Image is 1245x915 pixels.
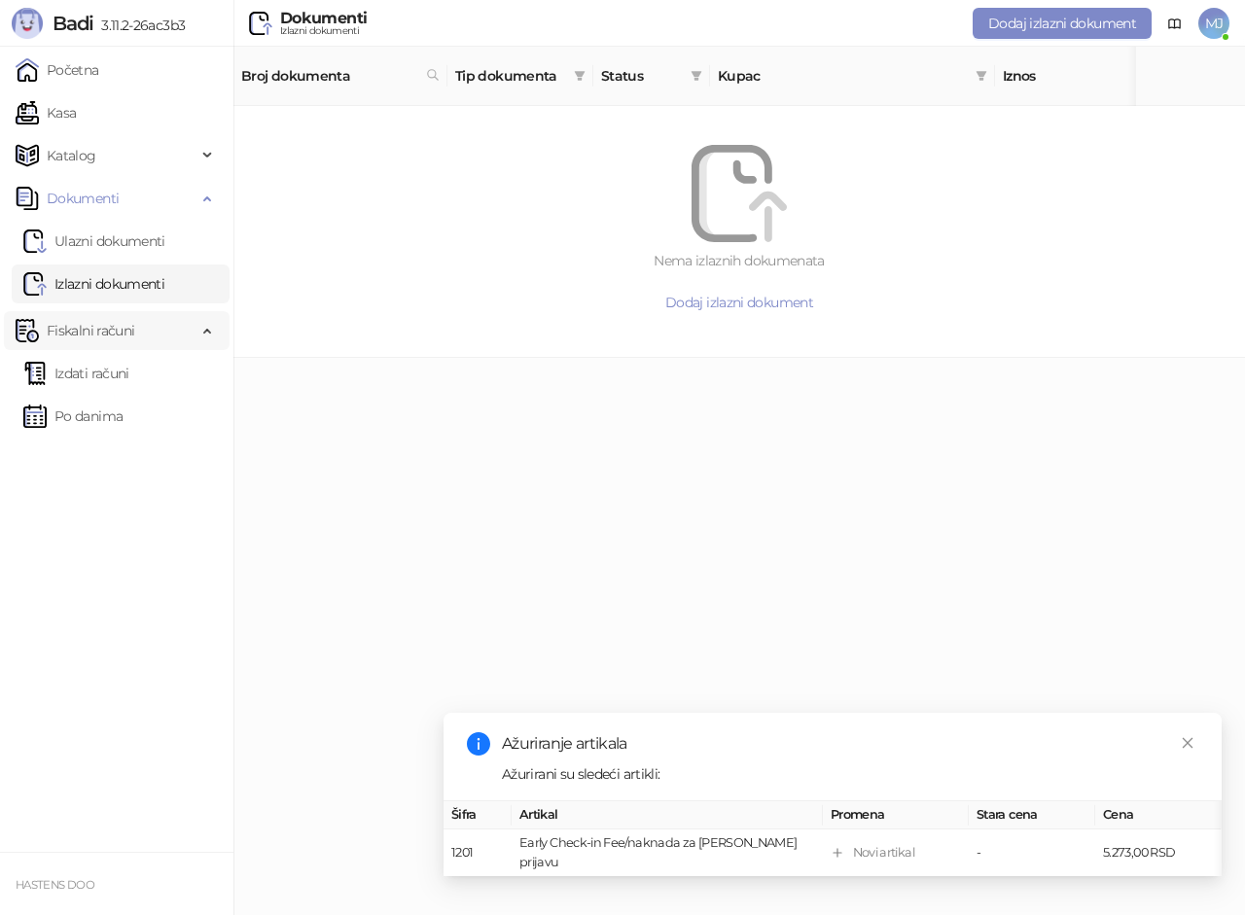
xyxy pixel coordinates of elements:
[502,763,1198,785] div: Ažurirani su sledeći artikli:
[47,179,119,218] span: Dokumenti
[93,17,185,34] span: 3.11.2-26ac3b3
[23,397,123,436] a: Po danima
[691,70,702,82] span: filter
[969,801,1095,829] th: Stara cena
[976,70,987,82] span: filter
[16,93,76,132] a: Kasa
[969,829,1095,877] td: -
[1159,8,1191,39] a: Dokumentacija
[16,51,99,89] a: Početna
[47,311,134,350] span: Fiskalni računi
[570,61,589,90] span: filter
[502,732,1198,756] div: Ažuriranje artikala
[973,8,1152,39] button: Dodaj izlazni dokument
[280,11,367,26] div: Dokumenti
[280,26,367,36] div: Izlazni dokumenti
[467,732,490,756] span: info-circle
[665,294,813,311] span: Dodaj izlazni dokument
[280,250,1198,271] div: Nema izlaznih dokumenata
[718,65,968,87] span: Kupac
[988,15,1136,32] span: Dodaj izlazni dokument
[233,47,447,106] th: Broj dokumenta
[23,222,165,261] a: Ulazni dokumentiUlazni dokumenti
[995,47,1151,106] th: Iznos
[687,61,706,90] span: filter
[23,354,129,393] a: Izdati računi
[512,829,823,877] td: Early Check-in Fee/naknada za [PERSON_NAME] prijavu
[972,61,991,90] span: filter
[1095,801,1222,829] th: Cena
[853,843,914,862] div: Novi artikal
[12,8,43,39] img: Logo
[823,801,969,829] th: Promena
[1095,829,1222,877] td: 5.273,00 RSD
[16,878,94,892] small: HASTENS DOO
[512,801,823,829] th: Artikal
[601,65,683,87] span: Status
[447,47,593,106] th: Tip dokumenta
[47,136,96,175] span: Katalog
[710,47,995,106] th: Kupac
[455,65,566,87] span: Tip dokumenta
[23,264,164,303] a: Izlazni dokumenti
[574,70,586,82] span: filter
[1198,8,1229,39] span: MJ
[1177,732,1198,754] a: Close
[53,12,93,35] span: Badi
[1181,736,1194,750] span: close
[241,65,418,87] span: Broj dokumenta
[444,829,512,877] td: 1201
[280,287,1198,318] button: Dodaj izlazni dokument
[444,801,512,829] th: Šifra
